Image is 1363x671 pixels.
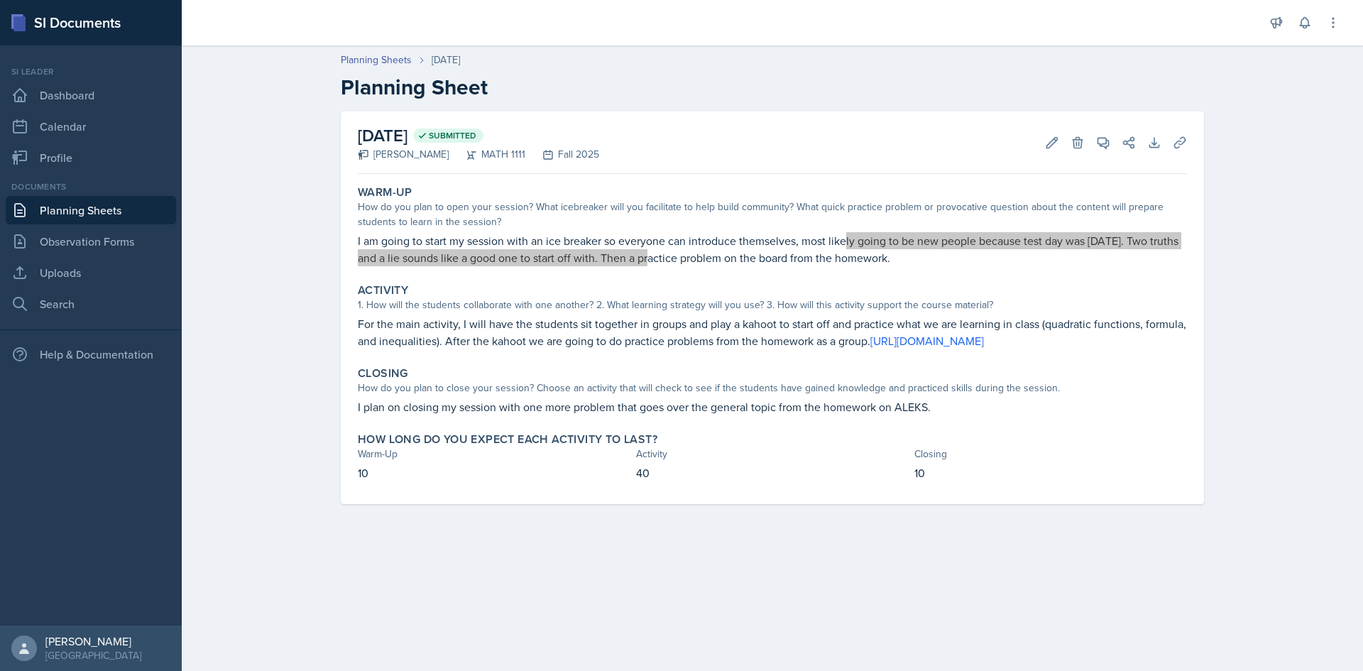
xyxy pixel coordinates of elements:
div: Warm-Up [358,447,630,462]
label: How long do you expect each activity to last? [358,432,657,447]
p: 10 [914,464,1187,481]
a: Planning Sheets [6,196,176,224]
a: Profile [6,143,176,172]
h2: Planning Sheet [341,75,1204,100]
div: How do you plan to close your session? Choose an activity that will check to see if the students ... [358,381,1187,395]
p: 10 [358,464,630,481]
div: [PERSON_NAME] [45,634,141,648]
a: Search [6,290,176,318]
div: [DATE] [432,53,460,67]
div: How do you plan to open your session? What icebreaker will you facilitate to help build community... [358,200,1187,229]
div: Fall 2025 [525,147,599,162]
a: Dashboard [6,81,176,109]
a: Planning Sheets [341,53,412,67]
div: MATH 1111 [449,147,525,162]
p: I am going to start my session with an ice breaker so everyone can introduce themselves, most lik... [358,232,1187,266]
p: For the main activity, I will have the students sit together in groups and play a kahoot to start... [358,315,1187,349]
p: 40 [636,464,909,481]
div: Si leader [6,65,176,78]
span: Submitted [429,130,476,141]
div: Closing [914,447,1187,462]
label: Warm-Up [358,185,412,200]
div: Help & Documentation [6,340,176,369]
div: Activity [636,447,909,462]
div: Documents [6,180,176,193]
label: Activity [358,283,408,298]
div: [GEOGRAPHIC_DATA] [45,648,141,662]
a: [URL][DOMAIN_NAME] [870,333,984,349]
a: Observation Forms [6,227,176,256]
h2: [DATE] [358,123,599,148]
p: I plan on closing my session with one more problem that goes over the general topic from the home... [358,398,1187,415]
a: Uploads [6,258,176,287]
a: Calendar [6,112,176,141]
div: [PERSON_NAME] [358,147,449,162]
label: Closing [358,366,408,381]
div: 1. How will the students collaborate with one another? 2. What learning strategy will you use? 3.... [358,298,1187,312]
